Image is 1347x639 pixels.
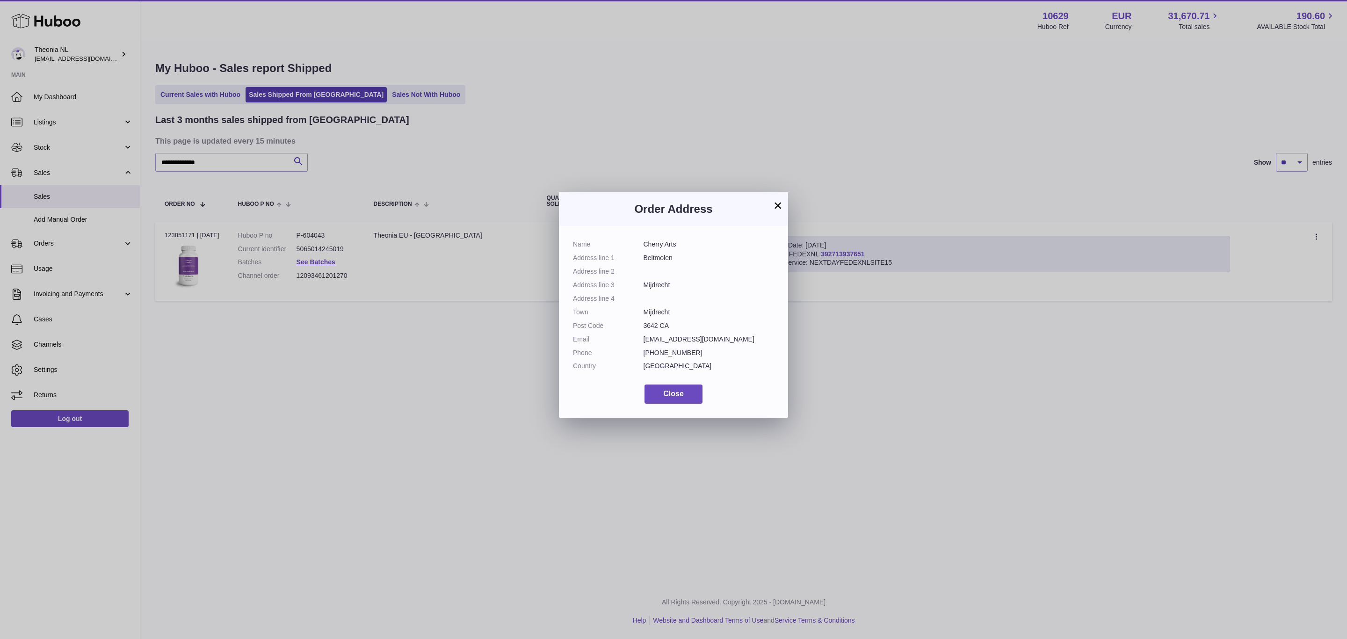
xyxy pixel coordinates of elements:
dd: Beltmolen [644,254,775,262]
dt: Name [573,240,644,249]
dt: Post Code [573,321,644,330]
h3: Order Address [573,202,774,217]
button: Close [645,385,702,404]
dd: [GEOGRAPHIC_DATA] [644,362,775,370]
dt: Phone [573,349,644,357]
dt: Country [573,362,644,370]
dd: Cherry Arts [644,240,775,249]
dd: Mijdrecht [644,308,775,317]
button: × [772,200,783,211]
dt: Town [573,308,644,317]
dd: Mijdrecht [644,281,775,290]
dd: [PHONE_NUMBER] [644,349,775,357]
dt: Address line 3 [573,281,644,290]
span: Close [663,390,684,398]
dd: [EMAIL_ADDRESS][DOMAIN_NAME] [644,335,775,344]
dt: Email [573,335,644,344]
dt: Address line 2 [573,267,644,276]
dt: Address line 1 [573,254,644,262]
dd: 3642 CA [644,321,775,330]
dt: Address line 4 [573,294,644,303]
